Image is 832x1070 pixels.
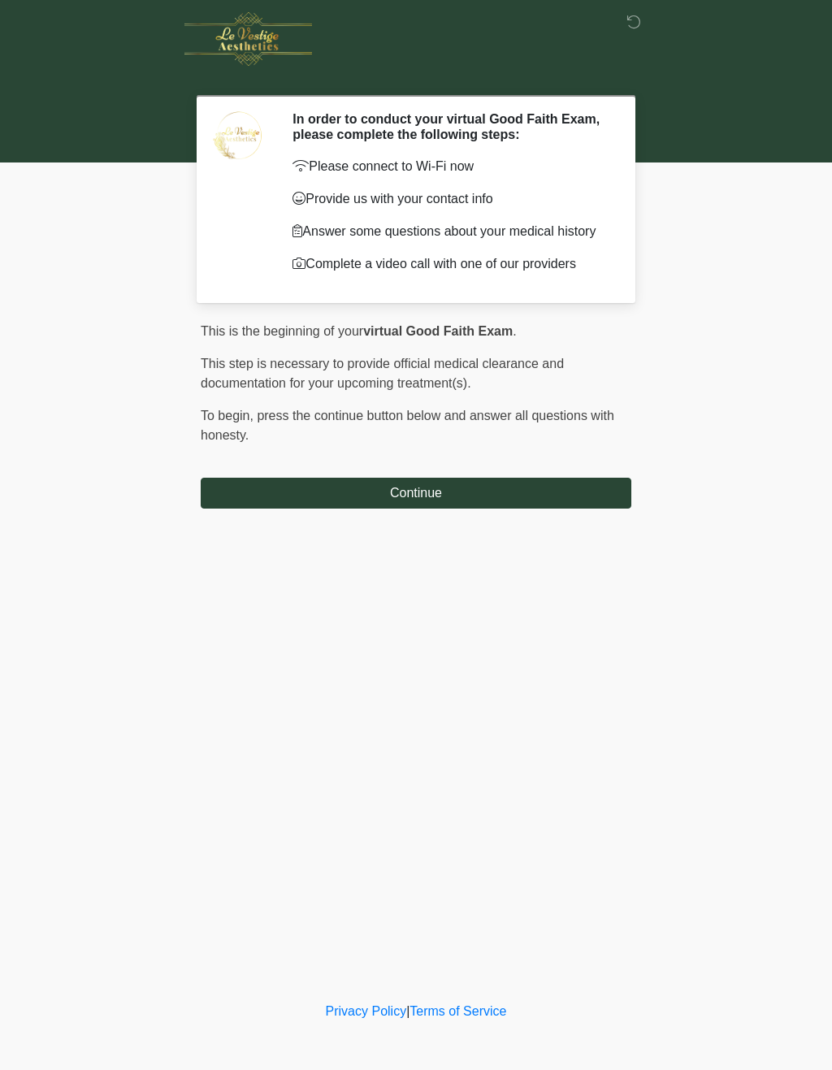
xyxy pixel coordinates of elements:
img: Agent Avatar [213,111,262,160]
span: This step is necessary to provide official medical clearance and documentation for your upcoming ... [201,357,564,390]
img: Le Vestige Aesthetics Logo [184,12,312,66]
h2: In order to conduct your virtual Good Faith Exam, please complete the following steps: [292,111,607,142]
span: press the continue button below and answer all questions with honesty. [201,409,614,442]
p: Complete a video call with one of our providers [292,254,607,274]
button: Continue [201,478,631,509]
a: | [406,1004,409,1018]
p: Answer some questions about your medical history [292,222,607,241]
a: Terms of Service [409,1004,506,1018]
span: . [513,324,516,338]
span: To begin, [201,409,257,422]
p: Please connect to Wi-Fi now [292,157,607,176]
p: Provide us with your contact info [292,189,607,209]
a: Privacy Policy [326,1004,407,1018]
span: This is the beginning of your [201,324,363,338]
strong: virtual Good Faith Exam [363,324,513,338]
